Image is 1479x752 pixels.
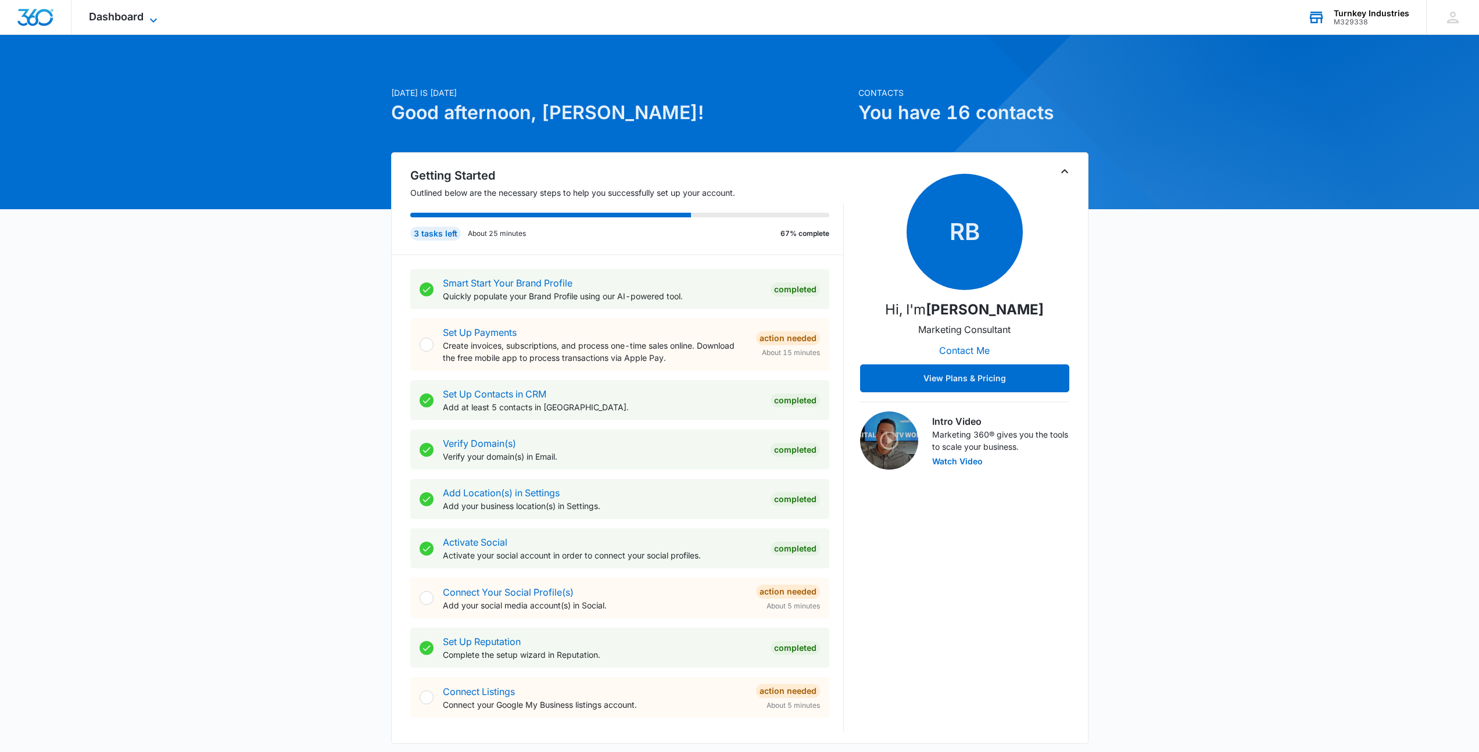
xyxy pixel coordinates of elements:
a: Set Up Reputation [443,636,521,647]
div: Completed [771,641,820,655]
div: Completed [771,443,820,457]
div: Action Needed [756,684,820,698]
p: Add your social media account(s) in Social. [443,599,747,611]
div: account id [1334,18,1409,26]
span: About 5 minutes [767,601,820,611]
strong: [PERSON_NAME] [926,301,1044,318]
div: Completed [771,492,820,506]
p: About 25 minutes [468,228,526,239]
h2: Getting Started [410,167,844,184]
div: Completed [771,282,820,296]
span: About 5 minutes [767,700,820,711]
p: Hi, I'm [885,299,1044,320]
a: Activate Social [443,536,507,548]
h3: Intro Video [932,414,1069,428]
button: Watch Video [932,457,983,465]
p: Quickly populate your Brand Profile using our AI-powered tool. [443,290,761,302]
span: Dashboard [89,10,144,23]
p: Outlined below are the necessary steps to help you successfully set up your account. [410,187,844,199]
a: Smart Start Your Brand Profile [443,277,572,289]
h1: Good afternoon, [PERSON_NAME]! [391,99,851,127]
button: View Plans & Pricing [860,364,1069,392]
p: Connect your Google My Business listings account. [443,699,747,711]
a: Connect Listings [443,686,515,697]
p: Add your business location(s) in Settings. [443,500,761,512]
p: Activate your social account in order to connect your social profiles. [443,549,761,561]
a: Add Location(s) in Settings [443,487,560,499]
p: Verify your domain(s) in Email. [443,450,761,463]
div: Completed [771,393,820,407]
div: Action Needed [756,331,820,345]
img: Intro Video [860,411,918,470]
button: Contact Me [927,336,1001,364]
div: account name [1334,9,1409,18]
a: Set Up Contacts in CRM [443,388,546,400]
a: Verify Domain(s) [443,438,516,449]
p: Add at least 5 contacts in [GEOGRAPHIC_DATA]. [443,401,761,413]
span: About 15 minutes [762,348,820,358]
div: Action Needed [756,585,820,599]
p: 67% complete [780,228,829,239]
p: Create invoices, subscriptions, and process one-time sales online. Download the free mobile app t... [443,339,747,364]
a: Connect Your Social Profile(s) [443,586,574,598]
a: Set Up Payments [443,327,517,338]
p: Contacts [858,87,1088,99]
p: Complete the setup wizard in Reputation. [443,649,761,661]
button: Toggle Collapse [1058,164,1072,178]
p: Marketing Consultant [918,323,1011,336]
div: Completed [771,542,820,556]
div: 3 tasks left [410,227,461,241]
span: RB [907,174,1023,290]
p: Marketing 360® gives you the tools to scale your business. [932,428,1069,453]
h1: You have 16 contacts [858,99,1088,127]
p: [DATE] is [DATE] [391,87,851,99]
